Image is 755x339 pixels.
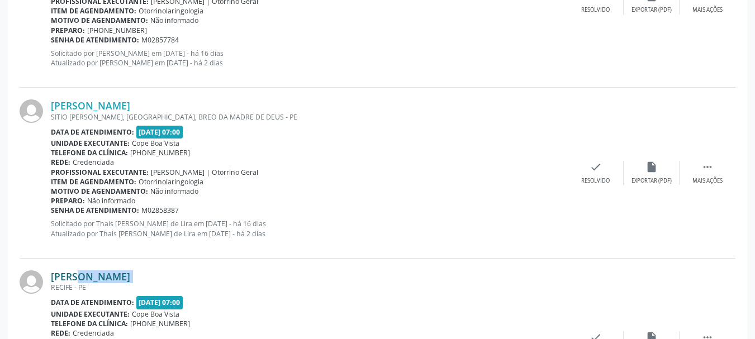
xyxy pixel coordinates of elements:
b: Motivo de agendamento: [51,187,148,196]
span: [PHONE_NUMBER] [130,319,190,328]
span: [PHONE_NUMBER] [130,148,190,157]
span: Não informado [87,196,135,206]
span: [DATE] 07:00 [136,296,183,309]
span: Otorrinolaringologia [139,6,203,16]
i: check [590,161,602,173]
b: Unidade executante: [51,139,130,148]
b: Data de atendimento: [51,298,134,307]
b: Senha de atendimento: [51,206,139,215]
span: Cope Boa Vista [132,139,179,148]
b: Unidade executante: [51,309,130,319]
div: Exportar (PDF) [631,6,672,14]
a: [PERSON_NAME] [51,270,130,283]
span: Não informado [150,187,198,196]
div: Exportar (PDF) [631,177,672,185]
b: Preparo: [51,26,85,35]
b: Telefone da clínica: [51,148,128,157]
b: Telefone da clínica: [51,319,128,328]
b: Preparo: [51,196,85,206]
span: Credenciada [73,328,114,338]
i:  [701,161,714,173]
b: Item de agendamento: [51,6,136,16]
i: insert_drive_file [645,161,658,173]
a: [PERSON_NAME] [51,99,130,112]
b: Motivo de agendamento: [51,16,148,25]
div: RECIFE - PE [51,283,568,292]
div: Resolvido [581,6,610,14]
p: Solicitado por Thais [PERSON_NAME] de Lira em [DATE] - há 16 dias Atualizado por Thais [PERSON_NA... [51,219,568,238]
img: img [20,99,43,123]
b: Item de agendamento: [51,177,136,187]
p: Solicitado por [PERSON_NAME] em [DATE] - há 16 dias Atualizado por [PERSON_NAME] em [DATE] - há 2... [51,49,568,68]
b: Data de atendimento: [51,127,134,137]
b: Profissional executante: [51,168,149,177]
div: Mais ações [692,6,723,14]
div: Mais ações [692,177,723,185]
b: Rede: [51,328,70,338]
span: M02858387 [141,206,179,215]
span: Cope Boa Vista [132,309,179,319]
b: Senha de atendimento: [51,35,139,45]
b: Rede: [51,157,70,167]
span: Não informado [150,16,198,25]
div: Resolvido [581,177,610,185]
img: img [20,270,43,294]
span: [PHONE_NUMBER] [87,26,147,35]
span: [PERSON_NAME] | Otorrino Geral [151,168,258,177]
span: M02857784 [141,35,179,45]
span: Credenciada [73,157,114,167]
span: Otorrinolaringologia [139,177,203,187]
div: SITIO [PERSON_NAME], [GEOGRAPHIC_DATA], BREO DA MADRE DE DEUS - PE [51,112,568,122]
span: [DATE] 07:00 [136,126,183,139]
